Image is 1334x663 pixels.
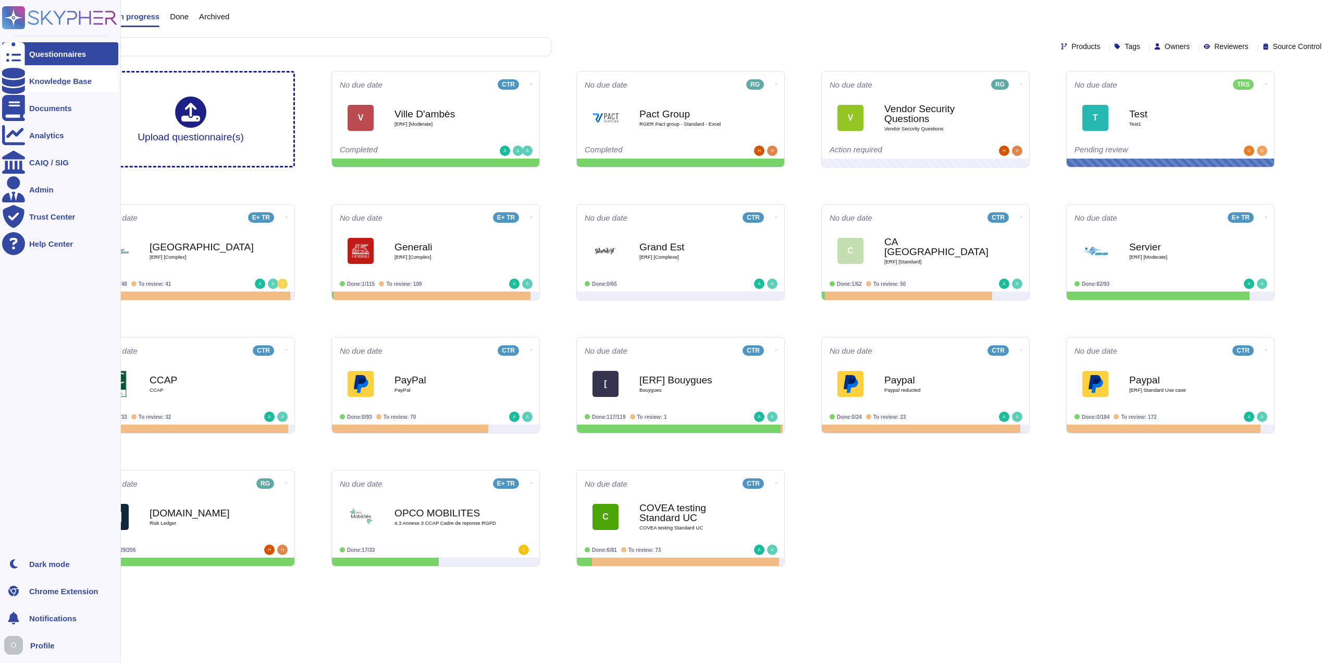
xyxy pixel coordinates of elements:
[394,255,499,260] span: [ERF] [Complex]
[743,478,764,489] div: CTR
[30,642,55,649] span: Profile
[592,371,619,397] div: [
[592,281,617,287] span: Done: 0/65
[29,560,70,568] div: Dark mode
[29,131,64,139] div: Analytics
[1228,212,1254,223] div: E+ TR
[837,281,862,287] span: Done: 1/62
[2,178,118,201] a: Admin
[1273,43,1321,50] span: Source Control
[394,508,499,518] b: OPCO MOBILITES
[1257,412,1267,422] img: user
[585,146,712,156] div: Completed
[340,347,382,355] span: No due date
[150,521,254,526] span: Risk Ledger
[2,124,118,147] a: Analytics
[639,122,744,127] span: RGER Pact group - Standard - Excel
[150,255,254,260] span: [ERF] [Complex]
[2,151,118,174] a: CAIQ / SIG
[29,240,73,248] div: Help Center
[1012,412,1022,422] img: user
[637,414,667,420] span: To review: 1
[639,388,744,393] span: Bouygues
[884,259,989,264] span: [ERF] [Standard]
[1082,281,1109,287] span: Done: 82/93
[830,347,872,355] span: No due date
[999,279,1009,289] img: user
[754,545,764,555] img: user
[29,104,72,112] div: Documents
[1129,375,1233,385] b: Paypal
[29,614,77,622] span: Notifications
[830,81,872,89] span: No due date
[498,345,519,356] div: CTR
[639,503,744,523] b: COVEA testing Standard UC
[592,414,626,420] span: Done: 117/119
[347,281,375,287] span: Done: 1/115
[987,212,1009,223] div: CTR
[394,109,499,119] b: Ville D'ambès
[1082,414,1109,420] span: Done: 0/184
[264,545,275,555] img: user
[150,375,254,385] b: CCAP
[2,42,118,65] a: Questionnaires
[102,414,127,420] span: Done: 0/33
[1257,279,1267,289] img: user
[347,547,375,553] span: Done: 17/33
[139,414,171,420] span: To review: 32
[340,214,382,222] span: No due date
[884,388,989,393] span: Paypal reducted
[592,547,617,553] span: Done: 6/81
[743,345,764,356] div: CTR
[1071,43,1100,50] span: Products
[2,634,30,657] button: user
[348,371,374,397] img: Logo
[884,126,989,131] span: Vendor Security Questions
[1082,238,1108,264] img: Logo
[394,122,499,127] span: [ERF] [Moderate]
[248,212,274,223] div: E+ TR
[394,388,499,393] span: PayPal
[255,279,265,289] img: user
[493,478,519,489] div: E+ TR
[1074,81,1117,89] span: No due date
[767,412,777,422] img: user
[767,146,777,156] img: user
[518,545,529,555] img: user
[2,97,118,119] a: Documents
[2,580,118,602] a: Chrome Extension
[264,412,275,422] img: user
[1129,122,1233,127] span: Test1
[592,504,619,530] div: C
[117,13,159,20] span: In progress
[348,238,374,264] img: Logo
[837,105,863,131] div: V
[1233,79,1254,90] div: TRS
[1082,371,1108,397] img: Logo
[1232,345,1254,356] div: CTR
[767,279,777,289] img: user
[639,525,744,531] span: COVEA testing Standard UC
[1082,105,1108,131] div: T
[394,242,499,252] b: Generali
[150,242,254,252] b: [GEOGRAPHIC_DATA]
[4,636,23,655] img: user
[585,214,627,222] span: No due date
[592,105,619,131] img: Logo
[493,212,519,223] div: E+ TR
[1125,43,1140,50] span: Tags
[592,238,619,264] img: Logo
[767,545,777,555] img: user
[837,238,863,264] div: C
[500,146,510,156] img: user
[138,97,244,142] div: Upload questionnaire(s)
[348,504,374,530] img: Logo
[639,242,744,252] b: Grand Est
[639,375,744,385] b: [ERF] Bouygues
[999,146,1009,156] img: user
[2,205,118,228] a: Trust Center
[102,547,136,553] span: Done: 229/206
[1074,214,1117,222] span: No due date
[29,77,92,85] div: Knowledge Base
[1165,43,1190,50] span: Owners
